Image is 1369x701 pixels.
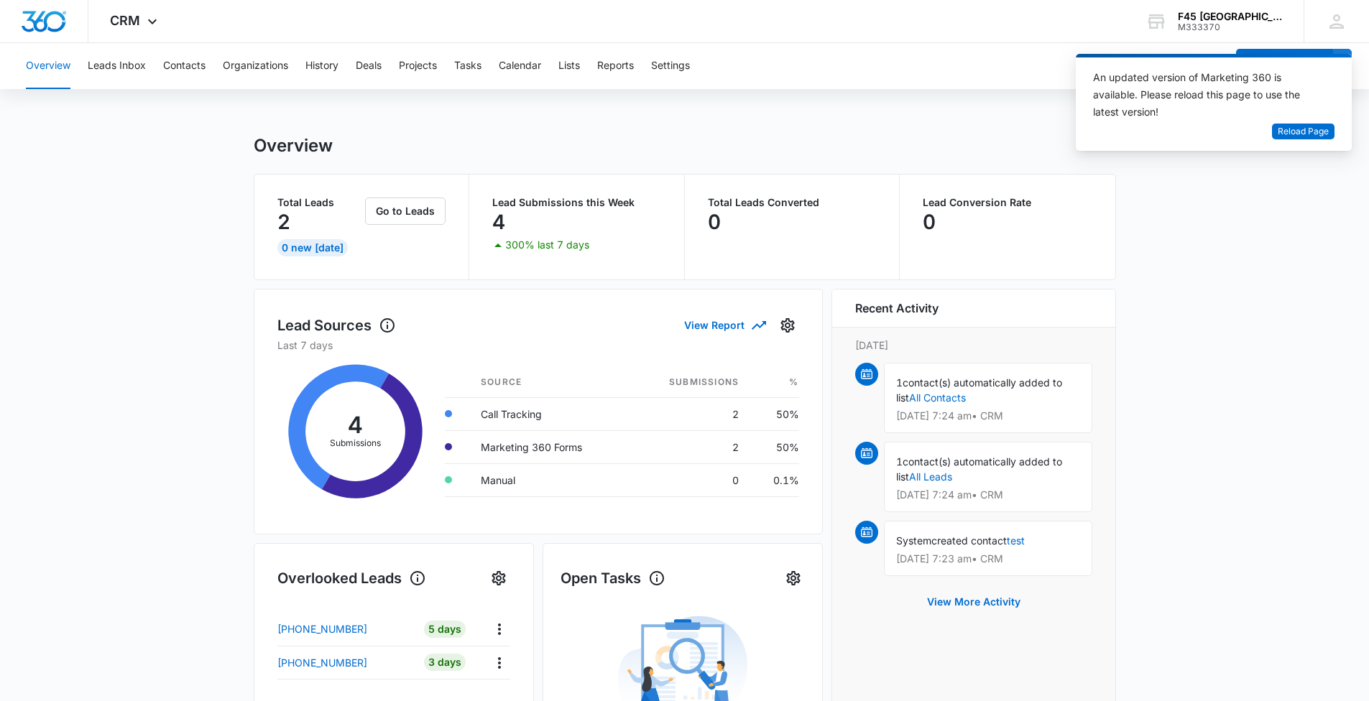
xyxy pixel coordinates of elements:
div: 3 Days [424,654,466,671]
span: contact(s) automatically added to list [896,455,1062,483]
p: [PHONE_NUMBER] [277,655,367,670]
p: Lead Conversion Rate [923,198,1092,208]
span: created contact [931,534,1007,547]
button: Calendar [499,43,541,89]
a: All Contacts [909,391,966,404]
span: contact(s) automatically added to list [896,376,1062,404]
button: Settings [776,314,799,337]
button: Actions [488,618,510,640]
p: 0 [923,210,936,233]
td: Manual [469,463,630,496]
a: [PHONE_NUMBER] [277,621,413,636]
button: Reports [597,43,634,89]
button: Organizations [223,43,288,89]
p: Lead Submissions this Week [492,198,661,208]
h1: Overview [254,135,333,157]
h1: Lead Sources [277,315,396,336]
a: Go to Leads [365,205,446,217]
span: Reload Page [1278,125,1329,139]
button: Add Contact [1236,49,1333,83]
div: 0 New [DATE] [277,239,348,256]
p: Last 7 days [277,338,799,353]
button: Projects [399,43,437,89]
p: Total Leads [277,198,363,208]
a: All Leads [909,470,952,483]
td: 50% [750,430,798,463]
p: Total Leads Converted [708,198,877,208]
p: [DATE] 7:24 am • CRM [896,411,1080,421]
button: Reload Page [1272,124,1335,140]
td: 50% [750,397,798,430]
button: Settings [487,567,510,590]
p: 4 [492,210,505,233]
button: Tasks [454,43,481,89]
p: [PHONE_NUMBER] [277,621,367,636]
th: Submissions [630,367,750,398]
td: 0 [630,463,750,496]
button: View More Activity [913,585,1035,619]
button: Leads Inbox [88,43,146,89]
p: [DATE] 7:23 am • CRM [896,554,1080,564]
h6: Recent Activity [855,300,939,317]
td: 0.1% [750,463,798,496]
button: Settings [782,567,805,590]
button: View Report [684,312,765,338]
p: 2 [277,210,290,233]
div: account name [1178,11,1283,22]
button: History [305,43,338,89]
span: 1 [896,455,903,468]
td: Marketing 360 Forms [469,430,630,463]
span: CRM [110,13,140,28]
button: Deals [356,43,382,89]
th: % [750,367,798,398]
div: An updated version of Marketing 360 is available. Please reload this page to use the latest version! [1093,69,1317,121]
span: 1 [896,376,903,389]
button: Overview [26,43,70,89]
button: Go to Leads [365,198,446,225]
p: 300% last 7 days [505,240,589,250]
h1: Overlooked Leads [277,567,426,589]
a: test [1007,534,1025,547]
td: Call Tracking [469,397,630,430]
div: 5 Days [424,621,466,638]
a: [PHONE_NUMBER] [277,655,413,670]
h1: Open Tasks [561,567,665,589]
p: 0 [708,210,721,233]
p: [DATE] [855,338,1092,353]
button: Lists [558,43,580,89]
td: 2 [630,397,750,430]
td: 2 [630,430,750,463]
div: account id [1178,22,1283,32]
p: [DATE] 7:24 am • CRM [896,490,1080,500]
button: Settings [651,43,690,89]
button: Contacts [163,43,206,89]
button: Actions [488,651,510,674]
span: System [896,534,931,547]
th: Source [469,367,630,398]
